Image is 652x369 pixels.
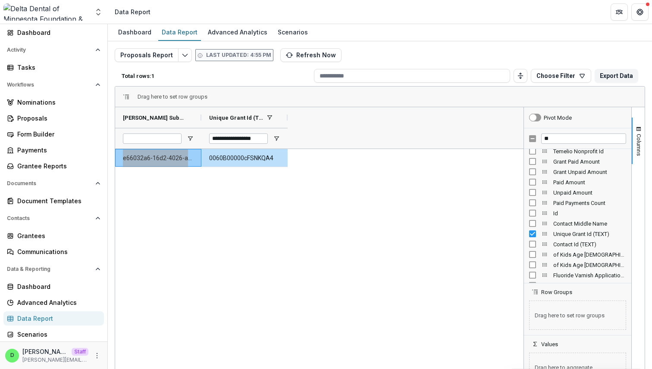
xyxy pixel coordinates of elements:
div: Payments [17,146,97,155]
a: Document Templates [3,194,104,208]
div: Scenarios [274,26,311,38]
span: Paid Amount [553,179,626,186]
button: More [92,350,102,361]
a: Data Report [158,24,201,41]
span: Contact Middle Name [553,220,626,227]
button: Open entity switcher [92,3,104,21]
button: Refresh Now [280,48,342,62]
img: Delta Dental of Minnesota Foundation & Community Giving logo [3,3,89,21]
div: Advanced Analytics [17,298,97,307]
div: Dashboard [17,28,97,37]
div: Grant Paid Amount Column [524,156,631,167]
span: Workflows [7,82,92,88]
span: Drag here to set row groups [138,93,207,100]
span: Contacts [7,215,92,221]
a: Nominations [3,95,104,109]
div: Contact Middle Name Column [524,218,631,229]
div: Paid Payments Count Column [524,198,631,208]
div: Unpaid Amount Column [524,187,631,198]
a: Scenarios [3,327,104,341]
div: Unique Grant Id (TEXT) Column [524,229,631,239]
div: Data Report [17,314,97,323]
span: Row Groups [541,289,572,295]
span: Data & Reporting [7,266,92,272]
div: Communications [17,247,97,256]
div: Id Column [524,208,631,218]
span: Drag here to set row groups [529,301,626,330]
button: Open Documents [3,177,104,190]
a: Tasks [3,60,104,74]
button: Export Data [595,69,638,83]
div: Paid Amount Column [524,177,631,187]
span: Unique Grant Id (TEXT) [209,115,263,121]
div: Pivot Mode [544,115,572,121]
a: Proposals [3,111,104,125]
span: Paid Payments Count [553,200,626,206]
span: of Kids Age [DEMOGRAPHIC_DATA] Toothbrushes Awarded (TEXT) [553,251,626,258]
div: of Kids Age 12 Toothbrushes Awarded (TEXT) Column [524,249,631,260]
span: Unique Grant Id (TEXT) [553,231,626,237]
div: Proposals [17,114,97,123]
button: Open Activity [3,43,104,57]
div: Nominations [17,98,97,107]
button: Edit selected report [178,48,192,62]
span: Columns [636,134,642,156]
div: Contact Id (TEXT) Column [524,239,631,249]
input: Unique Grant Id (TEXT) Filter Input [209,133,268,144]
div: Document Templates [17,196,97,205]
a: Dashboard [115,24,155,41]
button: Open Data & Reporting [3,262,104,276]
div: Grantee Reports [17,161,97,171]
span: Grant Paid Amount [553,158,626,165]
input: Filter Columns Input [541,133,626,144]
span: Unpaid Amount [553,189,626,196]
button: Get Help [631,3,649,21]
button: Open Filter Menu [273,135,280,142]
span: Documents [7,180,92,186]
div: of individuals to be Indirectly served (TEXT) Column [524,280,631,291]
button: Open Contacts [3,211,104,225]
div: Row Groups [524,295,631,335]
a: Payments [3,143,104,157]
div: Dashboard [17,282,97,291]
span: [PERSON_NAME] Submission Id [123,115,187,121]
a: Advanced Analytics [3,295,104,310]
a: Data Report [3,311,104,326]
div: of Kids Age 5 11 Toothbrushes Awarded (TEXT) Column [524,260,631,270]
div: Temelio Nonprofit Id Column [524,146,631,156]
span: Activity [7,47,92,53]
span: Contact Id (TEXT) [553,241,626,248]
span: 0060B00000cFSNKQA4 [209,149,280,167]
div: Row Groups [138,93,207,100]
div: Data Report [115,7,150,16]
a: Dashboard [3,25,104,40]
span: of Kids Age [DEMOGRAPHIC_DATA] 11 Toothbrushes Awarded (TEXT) [553,262,626,268]
div: Scenarios [17,330,97,339]
a: Grantees [3,229,104,243]
div: Form Builder [17,130,97,139]
p: Staff [72,348,88,356]
button: Partners [611,3,628,21]
span: Values [541,341,558,347]
div: Fluoride Varnish Application (TEXT) Column [524,270,631,280]
button: Open Workflows [3,78,104,92]
p: Last updated: 4:55 PM [206,51,271,59]
a: Grantee Reports [3,159,104,173]
span: Id [553,210,626,217]
span: Temelio Nonprofit Id [553,148,626,155]
input: Temelio Grant Submission Id Filter Input [123,133,182,144]
span: Grant Unpaid Amount [553,169,626,175]
div: Grantees [17,231,97,240]
a: Dashboard [3,279,104,294]
div: Divyansh [10,353,14,358]
div: Dashboard [115,26,155,38]
a: Form Builder [3,127,104,141]
a: Communications [3,245,104,259]
div: Data Report [158,26,201,38]
span: Fluoride Varnish Application (TEXT) [553,272,626,279]
nav: breadcrumb [111,6,154,18]
p: [PERSON_NAME][EMAIL_ADDRESS][DOMAIN_NAME] [22,356,88,364]
div: Advanced Analytics [204,26,271,38]
div: Tasks [17,63,97,72]
p: [PERSON_NAME] [22,347,68,356]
